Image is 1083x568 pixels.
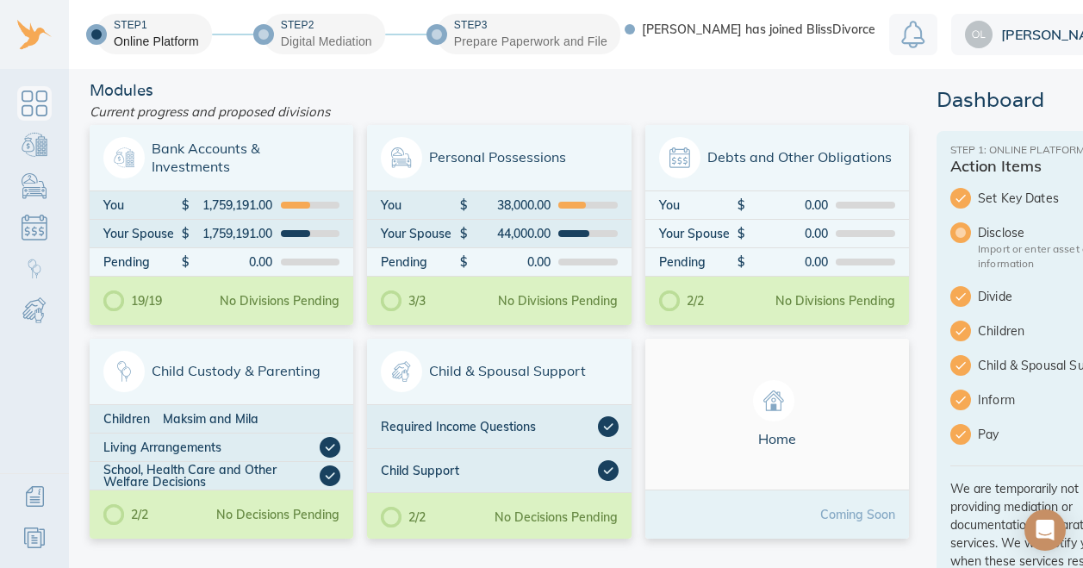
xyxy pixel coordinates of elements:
[746,256,828,268] div: 0.00
[901,21,925,48] img: Notification
[659,137,895,178] span: Debts and Other Obligations
[645,125,909,325] a: Debts and Other ObligationsYou$0.00Your Spouse$0.00Pending$0.002/2No Divisions Pending
[281,18,372,33] div: Step 2
[367,339,631,539] a: Child & Spousal SupportRequired Income QuestionsChild Support2/2No Decisions Pending
[114,33,199,50] div: Online Platform
[17,128,52,162] a: Bank Accounts & Investments
[182,199,190,211] div: $
[460,228,469,240] div: $
[738,199,746,211] div: $
[17,210,52,245] a: Debts & Obligations
[103,137,339,178] span: Bank Accounts & Investments
[454,33,607,50] div: Prepare Paperwork and File
[738,228,746,240] div: $
[103,256,182,268] div: Pending
[381,460,597,481] div: Child Support
[381,507,426,527] div: 2/2
[103,228,182,240] div: Your Spouse
[90,125,353,325] a: Bank Accounts & InvestmentsYou$1,759,191.00Your Spouse$1,759,191.00Pending$0.0019/19No Divisions ...
[381,199,459,211] div: You
[103,437,320,458] div: Living Arrangements
[495,511,618,523] div: No Decisions Pending
[90,339,353,539] a: Child Custody & ParentingChildrenMaksim and MilaLiving ArrangementsSchool, Health Care and Other ...
[103,413,163,425] div: Children
[659,290,704,311] div: 2/2
[182,228,190,240] div: $
[17,293,52,328] a: Child & Spousal Support
[965,21,993,48] img: 18b314804d231a12b568563600782c47
[645,339,909,539] a: HomeComing Soon
[216,509,339,521] div: No Decisions Pending
[460,199,469,211] div: $
[468,199,550,211] div: 38,000.00
[746,199,828,211] div: 0.00
[659,256,738,268] div: Pending
[114,18,199,33] div: Step 1
[498,295,618,307] div: No Divisions Pending
[381,351,617,392] span: Child & Spousal Support
[468,228,550,240] div: 44,000.00
[17,86,52,121] a: Dashboard
[103,199,182,211] div: You
[220,295,339,307] div: No Divisions Pending
[103,290,162,311] div: 19/19
[17,252,52,286] a: Child Custody & Parenting
[746,228,828,240] div: 0.00
[381,228,459,240] div: Your Spouse
[83,83,916,98] div: Modules
[103,504,148,525] div: 2/2
[460,256,469,268] div: $
[381,256,459,268] div: Pending
[468,256,550,268] div: 0.00
[190,199,272,211] div: 1,759,191.00
[738,256,746,268] div: $
[381,290,426,311] div: 3/3
[659,380,895,448] span: Home
[17,479,52,514] a: Additional Information
[381,416,597,437] div: Required Income Questions
[103,351,339,392] span: Child Custody & Parenting
[281,33,372,50] div: Digital Mediation
[17,521,52,555] a: Resources
[454,18,607,33] div: Step 3
[103,464,320,488] div: School, Health Care and Other Welfare Decisions
[642,23,875,35] span: [PERSON_NAME] has joined BlissDivorce
[163,413,340,425] div: Maksim and Mila
[659,199,738,211] div: You
[1024,509,1066,551] div: Open Intercom Messenger
[820,509,895,521] div: Coming Soon
[381,137,617,178] span: Personal Possessions
[775,295,895,307] div: No Divisions Pending
[182,256,190,268] div: $
[190,256,272,268] div: 0.00
[83,98,916,125] div: Current progress and proposed divisions
[17,169,52,203] a: Personal Possessions
[190,228,272,240] div: 1,759,191.00
[659,228,738,240] div: Your Spouse
[367,125,631,325] a: Personal PossessionsYou$38,000.00Your Spouse$44,000.00Pending$0.003/3No Divisions Pending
